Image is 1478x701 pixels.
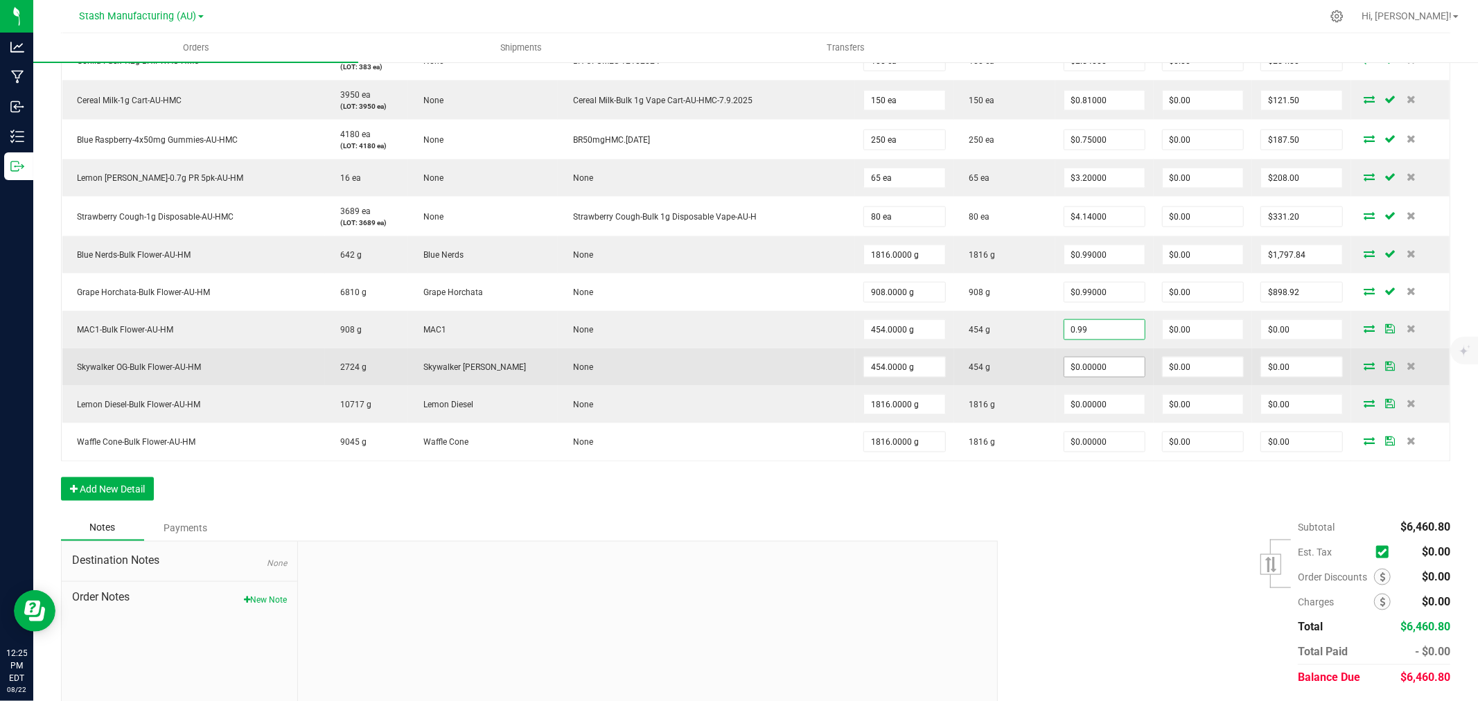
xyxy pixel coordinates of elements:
span: 454 g [962,362,991,372]
span: Delete Order Detail [1401,172,1422,181]
span: 3950 ea [333,90,371,100]
span: None [416,173,443,183]
input: 0 [1261,357,1341,377]
input: 0 [864,283,944,302]
a: Transfers [683,33,1008,62]
span: 250 ea [962,135,995,145]
span: 1816 g [962,400,996,409]
input: 0 [1064,245,1145,265]
span: Save Order Detail [1380,324,1401,332]
span: Skywalker OG-Bulk Flower-AU-HM [71,362,202,372]
span: - $0.00 [1415,645,1450,658]
span: MAC1 [416,325,446,335]
span: Destination Notes [72,552,287,569]
span: 908 g [962,287,991,297]
span: None [416,56,443,66]
span: Delete Order Detail [1401,399,1422,407]
span: Strawberry Cough-1g Disposable-AU-HMC [71,212,234,222]
input: 0 [1163,395,1243,414]
button: New Note [244,594,287,606]
span: Total Paid [1298,645,1348,658]
span: 3689 ea [333,206,371,216]
input: 0 [1261,395,1341,414]
span: None [566,400,593,409]
span: 454 g [962,325,991,335]
span: Blue Nerds-Bulk Flower-AU-HM [71,250,191,260]
span: 80 ea [962,212,990,222]
input: 0 [864,207,944,227]
span: Delete Order Detail [1401,436,1422,445]
span: Calculate excise tax [1376,543,1395,562]
inline-svg: Inbound [10,100,24,114]
input: 0 [864,91,944,110]
span: Order Notes [72,589,287,605]
span: None [566,437,593,447]
button: Add New Detail [61,477,154,501]
span: None [566,250,593,260]
inline-svg: Inventory [10,130,24,143]
span: Delete Order Detail [1401,134,1422,143]
span: 642 g [333,250,362,260]
input: 0 [1261,245,1341,265]
inline-svg: Manufacturing [10,70,24,84]
span: 65 ea [962,173,990,183]
span: $6,460.80 [1400,671,1450,684]
input: 0 [1163,283,1243,302]
span: Strawberry Cough-Bulk 1g Disposable Vape-AU-H [566,212,757,222]
span: None [416,96,443,105]
input: 0 [1064,168,1145,188]
span: Grape Horchata [416,287,483,297]
input: 0 [1261,432,1341,452]
span: Lemon Diesel [416,400,473,409]
input: 0 [1064,395,1145,414]
span: Blue Raspberry-4x50mg Gummies-AU-HMC [71,135,238,145]
span: 100 ea [962,56,995,66]
span: $0.00 [1422,570,1450,583]
span: 10717 g [333,400,371,409]
span: Total [1298,620,1323,633]
input: 0 [864,357,944,377]
span: Save Order Detail [1380,95,1401,103]
input: 0 [1163,91,1243,110]
p: (LOT: 3950 ea) [333,101,400,112]
span: Blue Nerds [416,250,464,260]
p: (LOT: 3689 ea) [333,218,400,228]
span: None [566,287,593,297]
div: Notes [61,515,144,541]
input: 0 [1064,207,1145,227]
input: 0 [1064,283,1145,302]
span: Delete Order Detail [1401,362,1422,370]
span: Transfers [808,42,883,54]
p: 12:25 PM EDT [6,647,27,684]
input: 0 [1163,320,1243,339]
span: None [566,362,593,372]
input: 0 [864,168,944,188]
span: Stash Manufacturing (AU) [80,10,197,22]
span: None [416,212,443,222]
span: Save Order Detail [1380,211,1401,220]
span: BR50mgHMC.[DATE] [566,135,650,145]
input: 0 [1064,130,1145,150]
inline-svg: Analytics [10,40,24,54]
span: 150 ea [962,96,995,105]
input: 0 [1261,91,1341,110]
span: Gorilla Fuck-1.2g BHIPR-AU-HMC [71,56,200,66]
span: Save Order Detail [1380,172,1401,181]
input: 0 [864,395,944,414]
span: 1816 g [962,437,996,447]
a: Shipments [358,33,683,62]
input: 0 [1163,432,1243,452]
span: BH-CFUMES-12102024 [566,56,660,66]
span: Lemon Diesel-Bulk Flower-AU-HM [71,400,201,409]
span: 4180 ea [333,130,371,139]
span: Cereal Milk-Bulk 1g Vape Cart-AU-HMC-7.9.2025 [566,96,753,105]
input: 0 [1261,207,1341,227]
p: 08/22 [6,684,27,695]
span: Save Order Detail [1380,55,1401,64]
input: 0 [1163,130,1243,150]
span: Save Order Detail [1380,287,1401,295]
span: $0.00 [1422,545,1450,558]
a: Orders [33,33,358,62]
span: Save Order Detail [1380,362,1401,370]
span: Waffle Cone [416,437,468,447]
